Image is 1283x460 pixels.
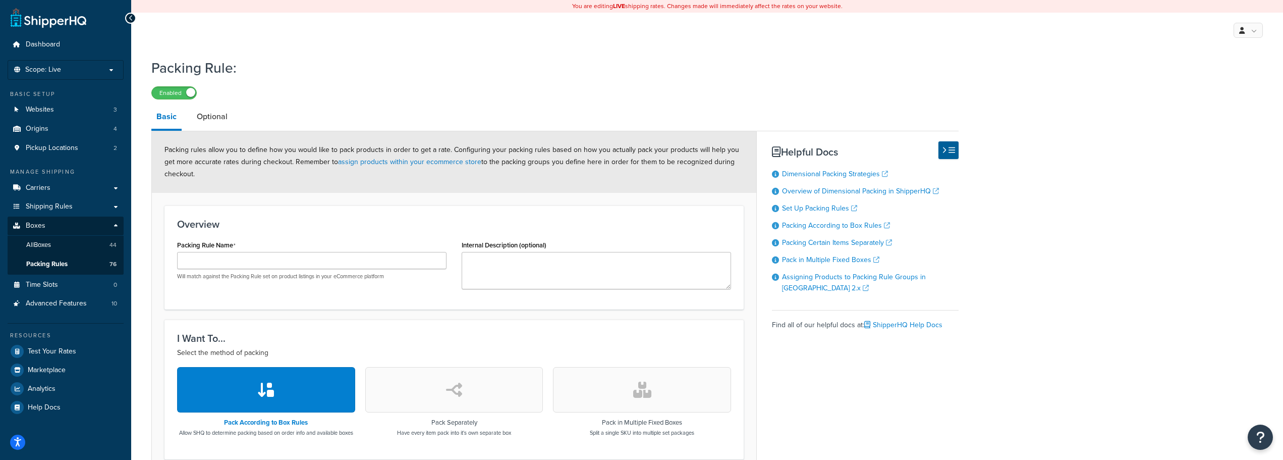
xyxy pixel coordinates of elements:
a: Advanced Features10 [8,294,124,313]
h3: Overview [177,219,731,230]
span: 44 [109,241,117,249]
p: Have every item pack into it's own separate box [397,429,511,437]
span: 2 [114,144,117,152]
li: Origins [8,120,124,138]
a: Help Docs [8,398,124,417]
li: Advanced Features [8,294,124,313]
b: LIVE [613,2,625,11]
span: Boxes [26,222,45,230]
span: Analytics [28,385,55,393]
a: ShipperHQ Help Docs [864,320,942,330]
span: Advanced Features [26,299,87,308]
a: Set Up Packing Rules [782,203,857,214]
span: Marketplace [28,366,66,375]
div: Manage Shipping [8,168,124,176]
a: Dashboard [8,35,124,54]
span: Websites [26,106,54,114]
a: Packing Certain Items Separately [782,237,892,248]
h3: I Want To... [177,333,731,344]
span: Scope: Live [25,66,61,74]
a: Packing According to Box Rules [782,220,890,231]
a: AllBoxes44 [8,236,124,254]
a: Analytics [8,380,124,398]
span: Shipping Rules [26,202,73,211]
a: Basic [151,105,182,131]
label: Internal Description (optional) [462,241,546,249]
span: Help Docs [28,403,61,412]
h3: Pack in Multiple Fixed Boxes [590,419,694,426]
button: Open Resource Center [1248,425,1273,450]
a: Assigning Products to Packing Rule Groups in [GEOGRAPHIC_DATA] 2.x [782,272,926,293]
li: Websites [8,100,124,119]
p: Split a single SKU into multiple set packages [590,429,694,437]
a: Optional [192,105,233,129]
a: Dimensional Packing Strategies [782,169,888,179]
span: Carriers [26,184,50,192]
div: Find all of our helpful docs at: [772,310,959,332]
button: Hide Help Docs [938,141,959,159]
span: 0 [114,281,117,289]
a: Overview of Dimensional Packing in ShipperHQ [782,186,939,196]
span: Dashboard [26,40,60,49]
a: Marketplace [8,361,124,379]
li: Packing Rules [8,255,124,274]
h3: Pack Separately [397,419,511,426]
p: Select the method of packing [177,347,731,359]
a: Boxes [8,217,124,235]
span: Pickup Locations [26,144,78,152]
a: Test Your Rates [8,342,124,361]
label: Enabled [152,87,196,99]
span: Test Your Rates [28,347,76,356]
h3: Pack According to Box Rules [179,419,353,426]
span: 76 [109,260,117,269]
a: Websites3 [8,100,124,119]
a: Pack in Multiple Fixed Boxes [782,254,879,265]
span: All Boxes [26,241,51,249]
span: 4 [114,125,117,133]
span: 10 [111,299,117,308]
a: Origins4 [8,120,124,138]
h1: Packing Rule: [151,58,946,78]
div: Basic Setup [8,90,124,98]
a: Packing Rules76 [8,255,124,274]
span: Packing Rules [26,260,68,269]
div: Resources [8,331,124,340]
span: Packing rules allow you to define how you would like to pack products in order to get a rate. Con... [164,144,739,179]
a: Shipping Rules [8,197,124,216]
span: 3 [114,106,117,114]
span: Time Slots [26,281,58,289]
li: Boxes [8,217,124,274]
a: Pickup Locations2 [8,139,124,158]
li: Pickup Locations [8,139,124,158]
span: Origins [26,125,48,133]
p: Allow SHQ to determine packing based on order info and available boxes [179,429,353,437]
li: Time Slots [8,276,124,294]
a: Time Slots0 [8,276,124,294]
a: assign products within your ecommerce store [338,157,481,167]
p: Will match against the Packing Rule set on product listings in your eCommerce platform [177,273,447,280]
a: Carriers [8,179,124,197]
label: Packing Rule Name [177,241,236,249]
h3: Helpful Docs [772,146,959,158]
